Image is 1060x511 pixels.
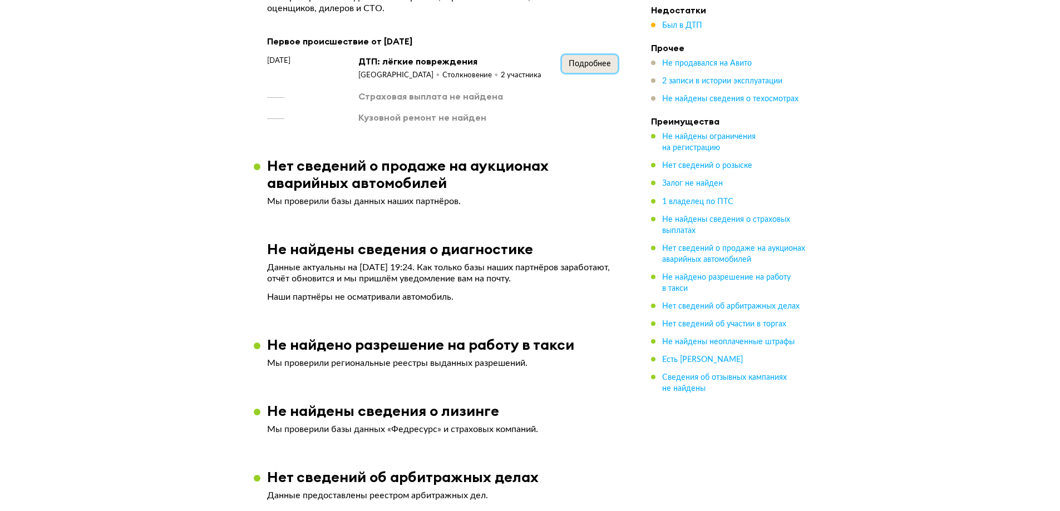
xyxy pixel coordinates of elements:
span: Не найдено разрешение на работу в такси [662,273,791,292]
p: Данные предоставлены реестром арбитражных дел. [267,490,618,501]
span: Нет сведений об арбитражных делах [662,302,800,310]
button: Подробнее [562,55,618,73]
div: 2 участника [501,71,541,81]
h4: Преимущества [651,116,807,127]
span: 2 записи в истории эксплуатации [662,77,782,85]
span: Не найдены ограничения на регистрацию [662,133,756,152]
div: Страховая выплата не найдена [358,90,503,102]
span: Нет сведений о продаже на аукционах аварийных автомобилей [662,244,805,263]
span: Не продавался на Авито [662,59,752,67]
div: [GEOGRAPHIC_DATA] [358,71,442,81]
span: Не найдены сведения о страховых выплатах [662,215,790,234]
p: Наши партнёры не осматривали автомобиль. [267,291,618,302]
span: Нет сведений о розыске [662,162,752,170]
div: ДТП: лёгкие повреждения [358,55,541,67]
h4: Прочее [651,42,807,53]
h3: Нет сведений об арбитражных делах [267,468,539,485]
p: Данные актуальны на [DATE] 19:24. Как только базы наших партнёров заработают, отчёт обновится и м... [267,262,618,284]
div: Столкновение [442,71,501,81]
span: Нет сведений об участии в торгах [662,320,786,328]
span: Был в ДТП [662,22,702,29]
div: Первое происшествие от [DATE] [267,34,618,48]
span: Подробнее [569,60,611,68]
h4: Недостатки [651,4,807,16]
span: 1 владелец по ПТС [662,197,733,205]
p: Мы проверили базы данных наших партнёров. [267,196,618,207]
div: Кузовной ремонт не найден [358,111,486,123]
span: Есть [PERSON_NAME] [662,355,743,363]
h3: Не найдены сведения о лизинге [267,402,499,419]
h3: Не найдено разрешение на работу в такси [267,336,574,353]
p: Мы проверили базы данных «Федресурс» и страховых компаний. [267,424,618,435]
span: Залог не найден [662,180,723,187]
h3: Нет сведений о продаже на аукционах аварийных автомобилей [267,157,631,191]
span: Не найдены сведения о техосмотрах [662,95,798,103]
h3: Не найдены сведения о диагностике [267,240,533,257]
span: Сведения об отзывных кампаниях не найдены [662,373,787,392]
span: [DATE] [267,55,290,66]
span: Не найдены неоплаченные штрафы [662,338,795,345]
p: Мы проверили региональные реестры выданных разрешений. [267,358,618,369]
